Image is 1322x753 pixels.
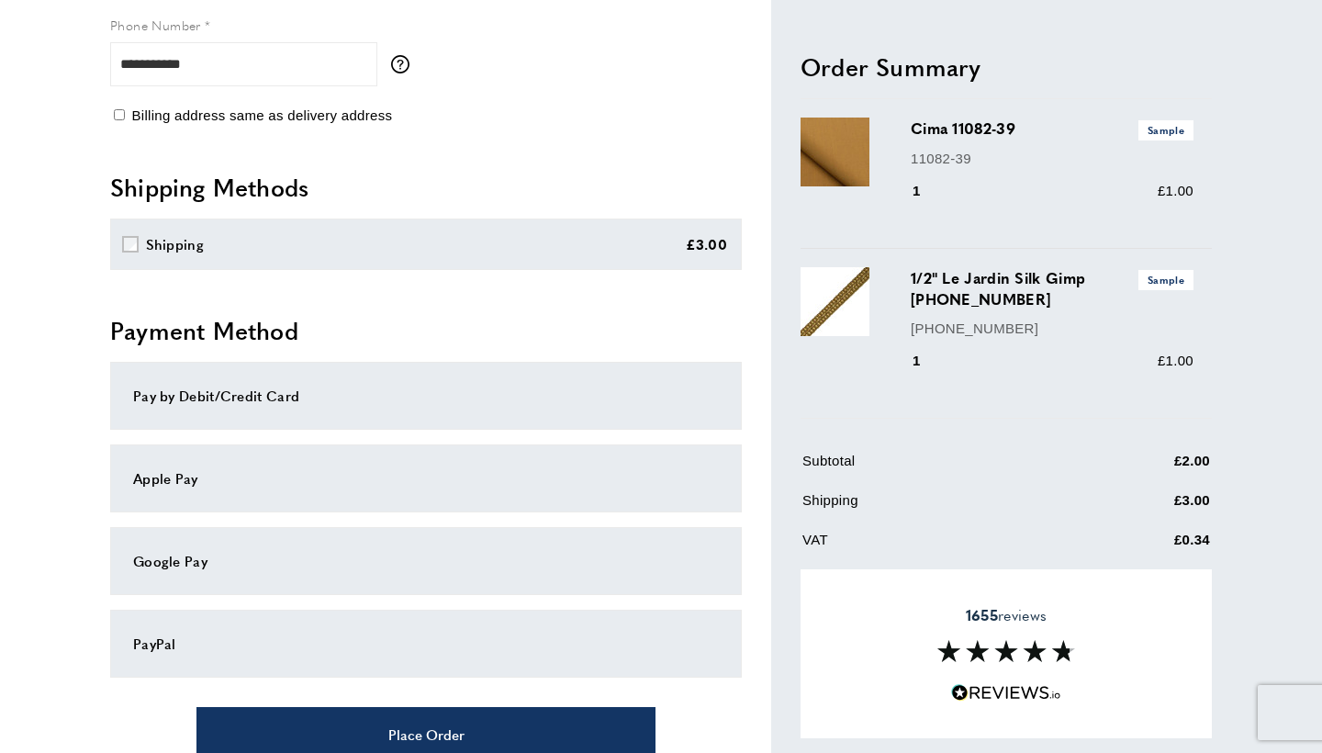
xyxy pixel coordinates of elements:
td: Shipping [802,489,1081,524]
div: Shipping [146,233,204,255]
h3: Cima 11082-39 [911,118,1193,140]
div: Apple Pay [133,467,719,489]
h3: 1/2" Le Jardin Silk Gimp [PHONE_NUMBER] [911,267,1193,309]
div: 1 [911,180,947,202]
td: £0.34 [1083,528,1210,564]
button: More information [391,55,419,73]
img: Reviews section [937,640,1075,662]
td: VAT [802,528,1081,564]
p: 11082-39 [911,147,1193,169]
strong: 1655 [966,604,998,625]
span: Sample [1138,270,1193,289]
img: 1/2" Le Jardin Silk Gimp 982-41400-24 [801,267,869,336]
span: reviews [966,606,1047,624]
span: £1.00 [1158,183,1193,198]
div: £3.00 [686,233,728,255]
h2: Payment Method [110,314,742,347]
div: Pay by Debit/Credit Card [133,385,719,407]
input: Billing address same as delivery address [114,109,125,120]
img: Reviews.io 5 stars [951,684,1061,702]
td: £2.00 [1083,449,1210,485]
div: PayPal [133,633,719,655]
td: £3.00 [1083,489,1210,524]
h2: Order Summary [801,50,1212,83]
span: Phone Number [110,16,201,34]
div: 1 [911,349,947,371]
td: £5.00 [1083,568,1210,607]
div: Google Pay [133,550,719,572]
img: Cima 11082-39 [801,118,869,186]
span: Sample [1138,120,1193,140]
span: £1.00 [1158,352,1193,367]
h2: Shipping Methods [110,171,742,204]
p: [PHONE_NUMBER] [911,317,1193,339]
td: Subtotal [802,449,1081,485]
td: Grand Total [802,568,1081,607]
span: Billing address same as delivery address [131,107,392,123]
